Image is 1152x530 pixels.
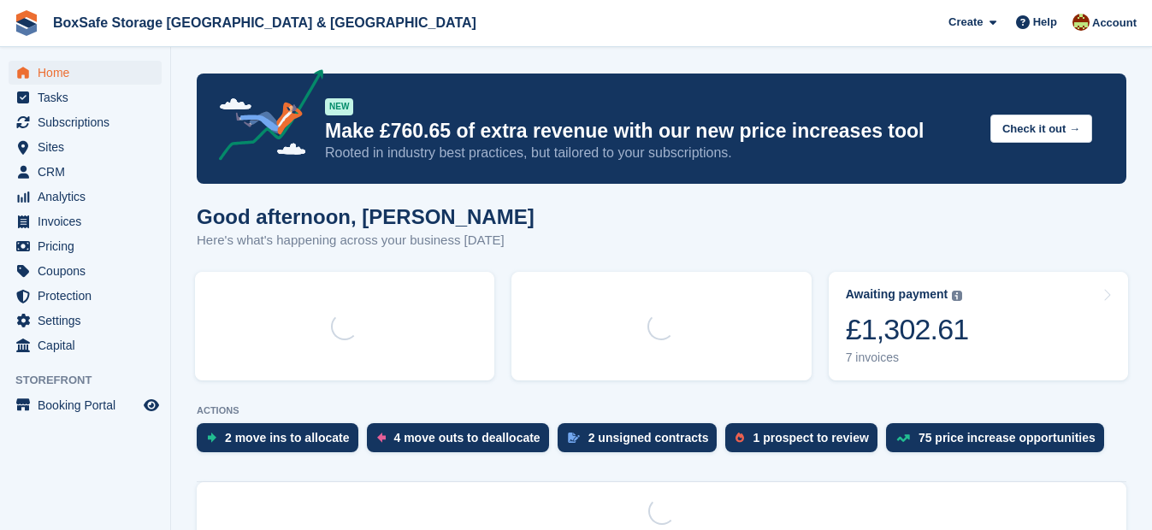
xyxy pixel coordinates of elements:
[990,115,1092,143] button: Check it out →
[141,395,162,415] a: Preview store
[197,423,367,461] a: 2 move ins to allocate
[9,309,162,333] a: menu
[9,393,162,417] a: menu
[325,119,977,144] p: Make £760.65 of extra revenue with our new price increases tool
[1092,15,1137,32] span: Account
[9,85,162,109] a: menu
[9,234,162,258] a: menu
[9,110,162,134] a: menu
[829,272,1128,380] a: Awaiting payment £1,302.61 7 invoices
[225,431,350,445] div: 2 move ins to allocate
[197,405,1126,416] p: ACTIONS
[38,234,140,258] span: Pricing
[1033,14,1057,31] span: Help
[846,350,969,365] div: 7 invoices
[1072,14,1090,31] img: Kim
[14,10,39,36] img: stora-icon-8386f47178a22dfd0bd8f6a31ec36ba5ce8667c1dd55bd0f319d3a0aa187defe.svg
[197,205,535,228] h1: Good afternoon, [PERSON_NAME]
[846,287,948,302] div: Awaiting payment
[725,423,885,461] a: 1 prospect to review
[9,135,162,159] a: menu
[15,372,170,389] span: Storefront
[197,231,535,250] p: Here's what's happening across your business [DATE]
[9,209,162,233] a: menu
[9,160,162,184] a: menu
[38,309,140,333] span: Settings
[9,284,162,308] a: menu
[38,209,140,233] span: Invoices
[38,85,140,109] span: Tasks
[919,431,1096,445] div: 75 price increase opportunities
[886,423,1113,461] a: 75 price increase opportunities
[207,433,216,443] img: move_ins_to_allocate_icon-fdf77a2bb77ea45bf5b3d319d69a93e2d87916cf1d5bf7949dd705db3b84f3ca.svg
[9,259,162,283] a: menu
[38,61,140,85] span: Home
[38,284,140,308] span: Protection
[753,431,868,445] div: 1 prospect to review
[204,69,324,167] img: price-adjustments-announcement-icon-8257ccfd72463d97f412b2fc003d46551f7dbcb40ab6d574587a9cd5c0d94...
[896,434,910,442] img: price_increase_opportunities-93ffe204e8149a01c8c9dc8f82e8f89637d9d84a8eef4429ea346261dce0b2c0.svg
[846,312,969,347] div: £1,302.61
[38,259,140,283] span: Coupons
[952,291,962,301] img: icon-info-grey-7440780725fd019a000dd9b08b2336e03edf1995a4989e88bcd33f0948082b44.svg
[38,333,140,357] span: Capital
[9,185,162,209] a: menu
[367,423,558,461] a: 4 move outs to deallocate
[38,110,140,134] span: Subscriptions
[394,431,541,445] div: 4 move outs to deallocate
[38,185,140,209] span: Analytics
[948,14,983,31] span: Create
[325,144,977,162] p: Rooted in industry best practices, but tailored to your subscriptions.
[325,98,353,115] div: NEW
[736,433,744,443] img: prospect-51fa495bee0391a8d652442698ab0144808aea92771e9ea1ae160a38d050c398.svg
[38,160,140,184] span: CRM
[558,423,726,461] a: 2 unsigned contracts
[9,61,162,85] a: menu
[46,9,483,37] a: BoxSafe Storage [GEOGRAPHIC_DATA] & [GEOGRAPHIC_DATA]
[9,333,162,357] a: menu
[568,433,580,443] img: contract_signature_icon-13c848040528278c33f63329250d36e43548de30e8caae1d1a13099fd9432cc5.svg
[38,135,140,159] span: Sites
[38,393,140,417] span: Booking Portal
[377,433,386,443] img: move_outs_to_deallocate_icon-f764333ba52eb49d3ac5e1228854f67142a1ed5810a6f6cc68b1a99e826820c5.svg
[588,431,709,445] div: 2 unsigned contracts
